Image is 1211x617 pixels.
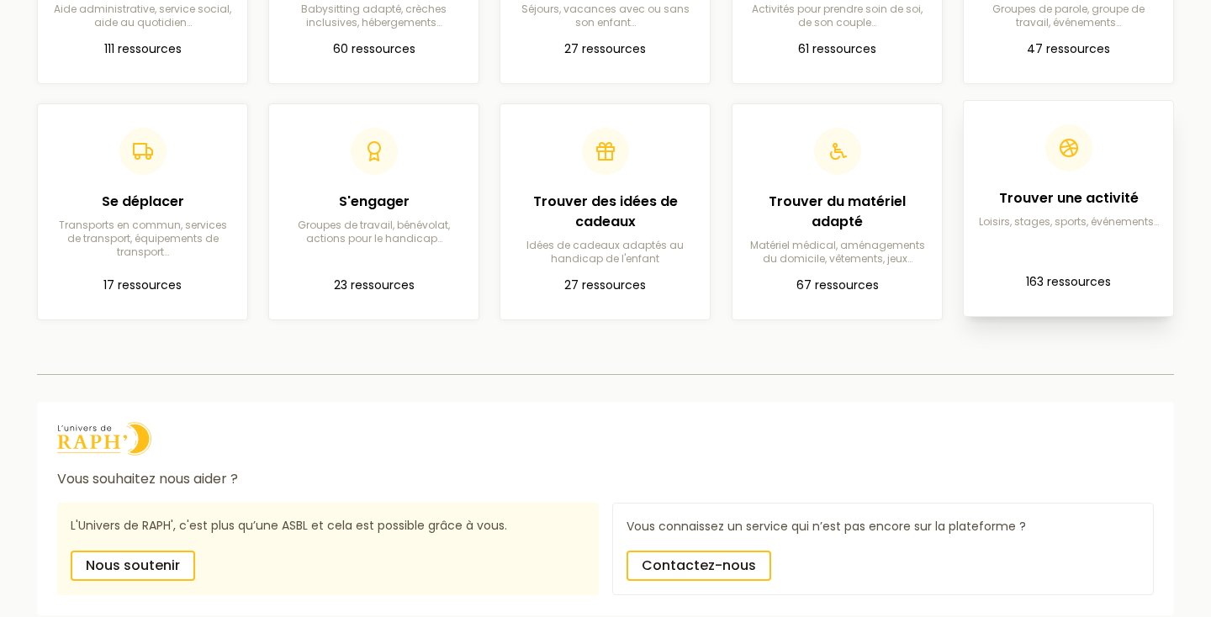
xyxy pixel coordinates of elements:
[732,103,943,320] a: Trouver du matériel adaptéMatériel médical, aménagements du domicile, vêtements, jeux…67 ressources
[51,219,234,259] p: Transports en commun, services de transport, équipements de transport…
[71,516,585,537] p: L'Univers de RAPH', c'est plus qu’une ASBL et cela est possible grâce à vous.
[71,551,195,581] a: Nous soutenir
[51,276,234,296] p: 17 ressources
[283,40,465,60] p: 60 ressources
[963,100,1174,317] a: Trouver une activitéLoisirs, stages, sports, événements…163 ressources
[51,40,234,60] p: 111 ressources
[57,469,1154,489] p: Vous souhaitez nous aider ?
[283,192,465,212] h2: S'engager
[746,239,928,266] p: Matériel médical, aménagements du domicile, vêtements, jeux…
[627,551,771,581] a: Contactez-nous
[514,192,696,232] h2: Trouver des idées de cadeaux
[746,192,928,232] h2: Trouver du matériel adapté
[977,272,1160,293] p: 163 ressources
[514,40,696,60] p: 27 ressources
[514,239,696,266] p: Idées de cadeaux adaptés au handicap de l'enfant
[37,103,248,320] a: Se déplacerTransports en commun, services de transport, équipements de transport…17 ressources
[283,219,465,245] p: Groupes de travail, bénévolat, actions pour le handicap…
[746,3,928,29] p: Activités pour prendre soin de soi, de son couple…
[627,517,1140,537] p: Vous connaissez un service qui n’est pas encore sur la plateforme ?
[642,556,756,576] span: Contactez-nous
[86,556,180,576] span: Nous soutenir
[57,422,151,456] img: logo Univers de Raph
[268,103,479,320] a: S'engagerGroupes de travail, bénévolat, actions pour le handicap…23 ressources
[746,40,928,60] p: 61 ressources
[977,215,1160,229] p: Loisirs, stages, sports, événements…
[51,3,234,29] p: Aide administrative, service social, aide au quotidien…
[977,3,1160,29] p: Groupes de parole, groupe de travail, événements…
[514,276,696,296] p: 27 ressources
[283,3,465,29] p: Babysitting adapté, crèches inclusives, hébergements…
[514,3,696,29] p: Séjours, vacances avec ou sans son enfant…
[283,276,465,296] p: 23 ressources
[746,276,928,296] p: 67 ressources
[500,103,711,320] a: Trouver des idées de cadeauxIdées de cadeaux adaptés au handicap de l'enfant27 ressources
[977,188,1160,208] h2: Trouver une activité
[51,192,234,212] h2: Se déplacer
[977,40,1160,60] p: 47 ressources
